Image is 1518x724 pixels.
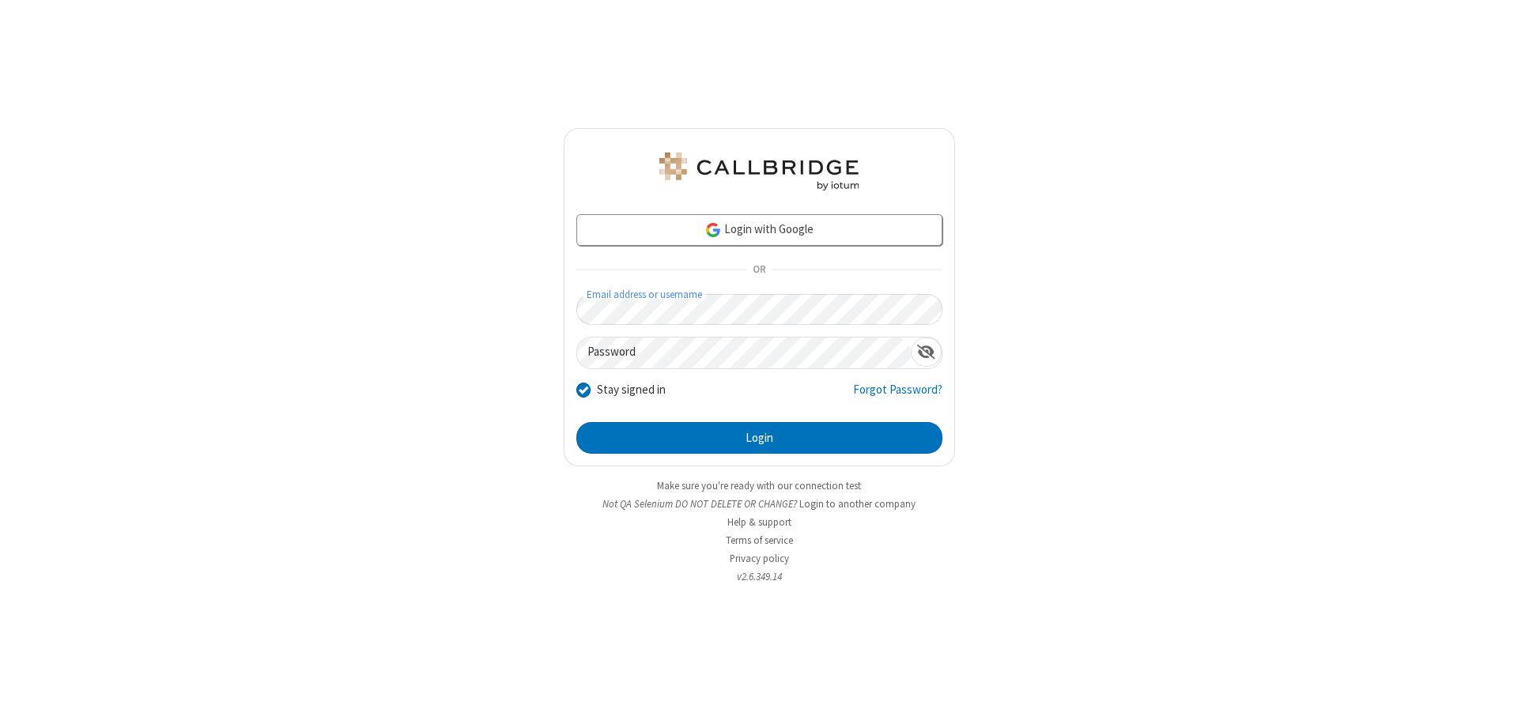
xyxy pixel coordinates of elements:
li: v2.6.349.14 [564,569,955,584]
div: Show password [911,337,942,367]
li: Not QA Selenium DO NOT DELETE OR CHANGE? [564,496,955,511]
span: OR [746,259,772,281]
a: Terms of service [726,534,793,547]
button: Login to another company [799,496,916,511]
a: Make sure you're ready with our connection test [657,479,861,492]
a: Login with Google [576,214,942,246]
img: google-icon.png [704,221,722,239]
a: Privacy policy [730,552,789,565]
img: QA Selenium DO NOT DELETE OR CHANGE [656,153,862,190]
label: Stay signed in [597,381,666,399]
input: Email address or username [576,294,942,325]
a: Help & support [727,515,791,529]
a: Forgot Password? [853,381,942,411]
button: Login [576,422,942,454]
input: Password [577,337,911,368]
